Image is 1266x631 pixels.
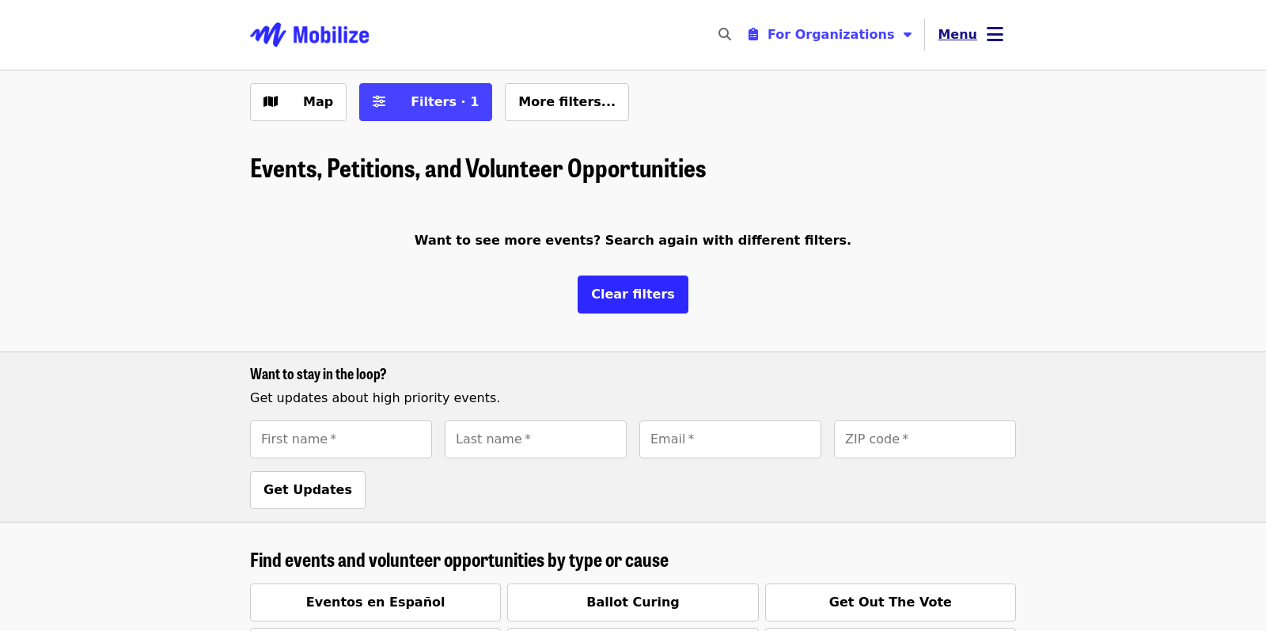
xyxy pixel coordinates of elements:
i: search icon [718,27,731,42]
button: Get Out The Vote [765,583,1016,621]
input: [object Object] [250,420,432,458]
span: Find events and volunteer opportunities by type or cause [250,545,669,572]
button: Get Updates [250,471,366,509]
span: For Organizations [768,27,895,42]
button: Ballot Curing [507,583,758,621]
i: map icon [263,94,278,109]
button: Toggle account menu [925,16,1016,54]
img: Mobilize - Home [250,10,369,60]
i: sliders-h icon [373,94,385,109]
input: [object Object] [639,420,821,458]
span: More filters... [518,94,616,109]
button: More filters... [505,83,629,121]
span: Want to see more events? Search again with different filters. [415,233,851,248]
button: Toggle organizer menu [736,19,925,51]
span: Want to stay in the loop? [250,363,387,383]
i: clipboard-list icon [749,27,758,42]
span: Filters · 1 [411,94,479,109]
span: Events, Petitions, and Volunteer Opportunities [250,148,706,185]
a: Get Out The Vote [765,595,1016,610]
button: Show map view [250,83,347,121]
span: Get Updates [263,482,352,497]
i: bars icon [987,23,1003,46]
input: [object Object] [445,420,627,458]
input: Search [741,16,753,54]
span: Clear filters [591,287,675,302]
span: Menu [938,27,977,42]
span: Get updates about high priority events. [250,390,500,405]
span: Map [303,94,333,109]
button: Eventos en Español [250,583,501,621]
a: Ballot Curing [507,595,758,610]
button: Clear filters [578,276,688,314]
i: caret-down icon [904,27,912,42]
button: Filters (1 selected) [359,83,492,121]
a: Eventos en Español [250,595,501,610]
input: [object Object] [834,420,1016,458]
